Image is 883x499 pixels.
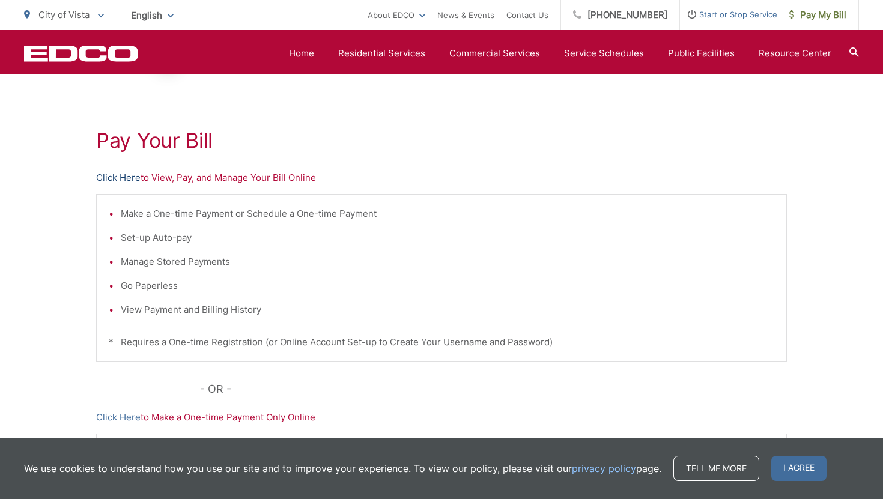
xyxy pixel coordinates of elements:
[759,46,831,61] a: Resource Center
[289,46,314,61] a: Home
[24,45,138,62] a: EDCD logo. Return to the homepage.
[38,9,90,20] span: City of Vista
[338,46,425,61] a: Residential Services
[96,410,141,425] a: Click Here
[122,5,183,26] span: English
[121,231,774,245] li: Set-up Auto-pay
[96,410,787,425] p: to Make a One-time Payment Only Online
[96,171,787,185] p: to View, Pay, and Manage Your Bill Online
[673,456,759,481] a: Tell me more
[437,8,494,22] a: News & Events
[121,303,774,317] li: View Payment and Billing History
[121,207,774,221] li: Make a One-time Payment or Schedule a One-time Payment
[96,171,141,185] a: Click Here
[121,279,774,293] li: Go Paperless
[200,380,787,398] p: - OR -
[121,255,774,269] li: Manage Stored Payments
[109,335,774,349] p: * Requires a One-time Registration (or Online Account Set-up to Create Your Username and Password)
[564,46,644,61] a: Service Schedules
[789,8,846,22] span: Pay My Bill
[771,456,827,481] span: I agree
[668,46,735,61] a: Public Facilities
[449,46,540,61] a: Commercial Services
[24,461,661,476] p: We use cookies to understand how you use our site and to improve your experience. To view our pol...
[572,461,636,476] a: privacy policy
[96,129,787,153] h1: Pay Your Bill
[506,8,548,22] a: Contact Us
[368,8,425,22] a: About EDCO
